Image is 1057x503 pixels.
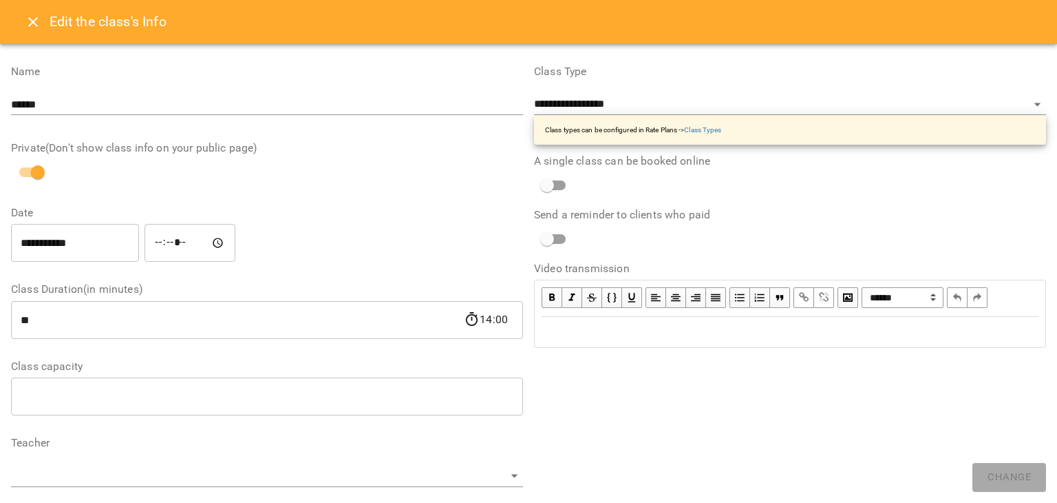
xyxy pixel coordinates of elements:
button: Align Center [666,287,686,308]
p: Class types can be configured in Rate Plans -> [545,125,721,135]
button: Remove Link [814,287,834,308]
button: Italic [562,287,582,308]
label: A single class can be booked online [534,156,1046,167]
label: Video transmission [534,263,1046,274]
button: Blockquote [770,287,790,308]
label: Teacher [11,438,523,449]
select: Block type [862,287,943,308]
button: Underline [622,287,642,308]
button: OL [750,287,770,308]
button: Image [837,287,858,308]
label: Class Type [534,66,1046,77]
button: UL [729,287,750,308]
button: Align Right [686,287,706,308]
label: Date [11,207,523,218]
label: Class Duration(in minutes) [11,284,523,295]
button: Align Left [645,287,666,308]
a: Class Types [684,126,721,134]
button: Align Justify [706,287,726,308]
label: Name [11,66,523,77]
label: Send a reminder to clients who paid [534,209,1046,220]
button: Link [793,287,814,308]
label: Class capacity [11,361,523,372]
button: Undo [947,287,968,308]
span: Normal [862,287,943,308]
button: Close [17,6,50,39]
button: Monospace [602,287,622,308]
h6: Edit the class's Info [50,11,167,32]
button: Redo [968,287,987,308]
button: Bold [542,287,562,308]
button: Strikethrough [582,287,602,308]
div: Edit text [535,318,1045,347]
label: Private(Don't show class info on your public page) [11,143,523,154]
